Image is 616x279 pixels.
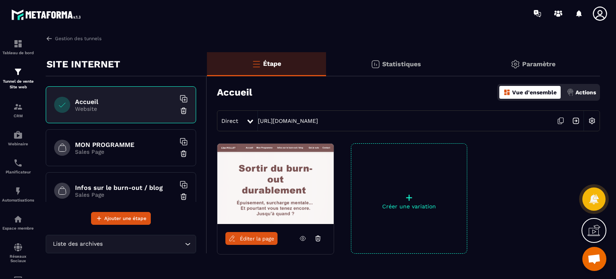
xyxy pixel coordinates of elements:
[2,96,34,124] a: formationformationCRM
[13,39,23,49] img: formation
[2,226,34,230] p: Espace membre
[13,102,23,112] img: formation
[217,144,334,224] img: image
[2,51,34,55] p: Tableau de bord
[11,7,83,22] img: logo
[371,59,380,69] img: stats.20deebd0.svg
[567,89,574,96] img: actions.d6e523a2.png
[2,170,34,174] p: Planificateur
[522,60,555,68] p: Paramètre
[13,186,23,196] img: automations
[2,198,34,202] p: Automatisations
[47,56,120,72] p: SITE INTERNET
[13,214,23,224] img: automations
[2,124,34,152] a: automationsautomationsWebinaire
[382,60,421,68] p: Statistiques
[2,152,34,180] a: schedulerschedulerPlanificateur
[511,59,520,69] img: setting-gr.5f69749f.svg
[263,60,281,67] p: Étape
[75,141,175,149] h6: MON PROGRAMME
[2,180,34,208] a: automationsautomationsAutomatisations
[221,118,238,124] span: Direct
[2,61,34,96] a: formationformationTunnel de vente Site web
[104,240,183,248] input: Search for option
[13,67,23,77] img: formation
[13,242,23,252] img: social-network
[351,192,467,203] p: +
[2,114,34,118] p: CRM
[75,106,175,112] p: Website
[251,59,261,69] img: bars-o.4a397970.svg
[91,212,151,225] button: Ajouter une étape
[75,98,175,106] h6: Accueil
[75,149,175,155] p: Sales Page
[582,247,606,271] div: Ouvrir le chat
[180,150,188,158] img: trash
[2,142,34,146] p: Webinaire
[575,89,596,96] p: Actions
[104,214,146,222] span: Ajouter une étape
[225,232,278,245] a: Éditer la page
[2,79,34,90] p: Tunnel de vente Site web
[46,35,53,42] img: arrow
[584,113,600,128] img: setting-w.858f3a88.svg
[258,118,318,124] a: [URL][DOMAIN_NAME]
[351,203,467,210] p: Créer une variation
[75,184,175,191] h6: Infos sur le burn-out / blog
[180,193,188,201] img: trash
[75,191,175,198] p: Sales Page
[2,33,34,61] a: formationformationTableau de bord
[503,89,511,96] img: dashboard-orange.40269519.svg
[51,240,104,248] span: Liste des archives
[240,236,274,242] span: Éditer la page
[217,87,252,98] h3: Accueil
[13,130,23,140] img: automations
[180,107,188,115] img: trash
[13,158,23,168] img: scheduler
[2,254,34,263] p: Réseaux Sociaux
[46,235,196,253] div: Search for option
[46,35,101,42] a: Gestion des tunnels
[2,208,34,236] a: automationsautomationsEspace membre
[2,236,34,269] a: social-networksocial-networkRéseaux Sociaux
[568,113,584,128] img: arrow-next.bcc2205e.svg
[512,89,557,96] p: Vue d'ensemble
